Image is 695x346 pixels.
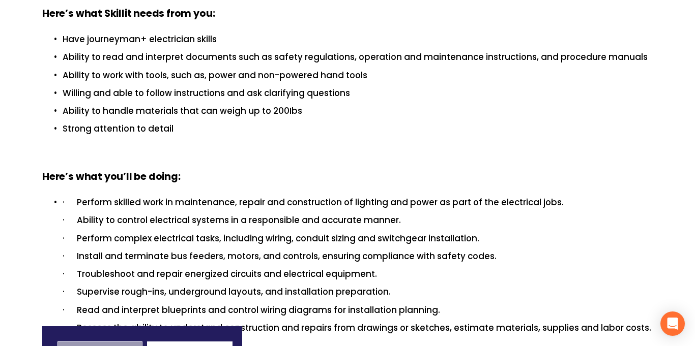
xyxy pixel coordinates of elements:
[63,104,653,118] p: Ability to handle materials that can weigh up to 200Ibs
[63,267,653,281] p: · Troubleshoot and repair energized circuits and electrical equipment.
[63,321,653,335] p: · Possess the ability to understand construction and repairs from drawings or sketches, estimate ...
[660,311,685,336] div: Open Intercom Messenger
[63,232,653,245] p: · Perform complex electrical tasks, including wiring, conduit sizing and switchgear installation.
[63,303,653,317] p: · Read and interpret blueprints and control wiring diagrams for installation planning.
[42,7,215,20] strong: Here’s what Skillit needs from you:
[63,213,653,227] p: · Ability to control electrical systems in a responsible and accurate manner.
[42,170,181,183] strong: Here’s what you’ll be doing:
[63,69,653,82] p: Ability to work with tools, such as, power and non-powered hand tools
[63,86,653,100] p: Willing and able to follow instructions and ask clarifying questions
[63,285,653,299] p: · Supervise rough-ins, underground layouts, and installation preparation.
[63,50,653,64] p: Ability to read and interpret documents such as safety regulations, operation and maintenance ins...
[63,196,653,209] p: · Perform skilled work in maintenance, repair and construction of lighting and power as part of t...
[63,122,653,136] p: Strong attention to detail
[63,249,653,263] p: · Install and terminate bus feeders, motors, and controls, ensuring compliance with safety codes.
[63,33,653,46] p: Have journeyman+ electrician skills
